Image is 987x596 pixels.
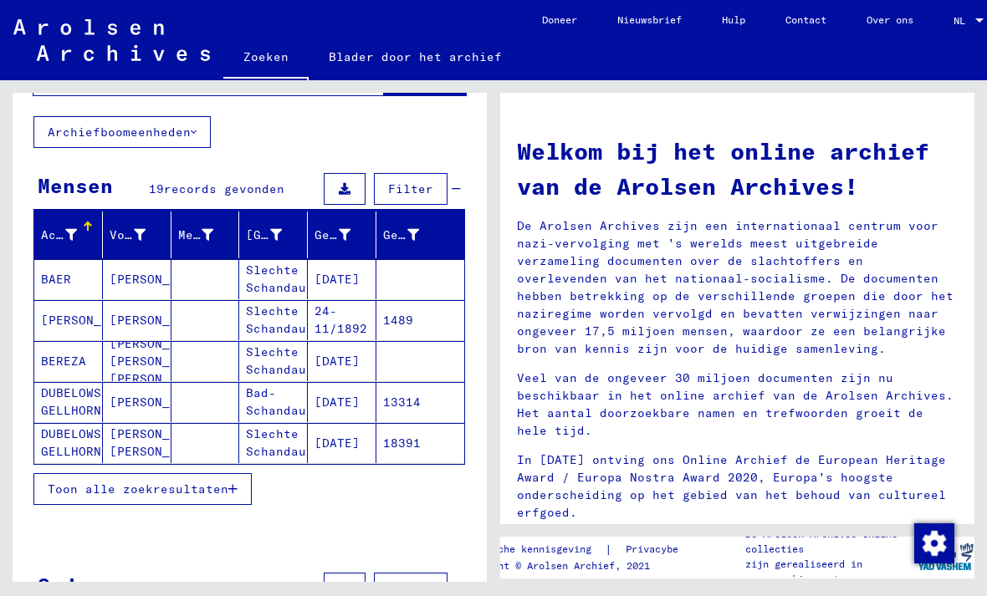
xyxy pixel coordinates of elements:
[457,541,722,558] div: |
[315,227,350,244] div: Geboortedatum
[110,222,171,248] div: Voornaam
[745,557,915,587] p: zijn gerealiseerd in samenwerking met
[954,15,972,27] span: NL
[239,423,308,463] mat-cell: Slechte Schandau
[48,481,228,497] span: Toon alle zoekresultaten
[34,382,103,422] mat-cell: DUBELOWSKI GELLHORN
[308,341,376,381] mat-cell: [DATE]
[517,451,958,522] p: In [DATE] ontving ons Online Archief de European Heritage Award / Europa Nostra Award 2020, Europ...
[33,116,211,148] button: Archiefboomeenheden
[103,382,171,422] mat-cell: [PERSON_NAME]
[376,382,464,422] mat-cell: 13314
[315,222,376,248] div: Geboortedatum
[34,259,103,299] mat-cell: BAER
[517,369,958,440] p: Veel van de ongeveer 30 miljoen documenten zijn nu beschikbaar in het online archief van de Arols...
[103,300,171,340] mat-cell: [PERSON_NAME]
[33,473,252,505] button: Toon alle zoekresultaten
[388,181,433,196] span: Filter
[376,300,464,340] mat-cell: 1489
[103,341,171,381] mat-cell: [PERSON_NAME] [PERSON_NAME] [PERSON_NAME]
[38,171,113,201] div: Mensen
[34,211,103,258] mat-header-cell: Achternaam
[308,259,376,299] mat-cell: [DATE]
[612,541,722,558] a: Privacybeleid
[745,527,915,557] p: De Arolsen Archives online collecties
[41,227,77,244] div: Achternaam
[34,341,103,381] mat-cell: BEREZA
[376,423,464,463] mat-cell: 18391
[457,558,722,573] p: Copyright © Arolsen Archief, 2021
[914,523,954,563] img: Toestemming wijzigen
[376,211,464,258] mat-header-cell: Gevangene #
[164,181,284,196] span: records gevonden
[34,423,103,463] mat-cell: DUBELOWSKI GELLHORN
[388,581,433,596] span: Filter
[103,259,171,299] mat-cell: [PERSON_NAME]
[308,423,376,463] mat-cell: [DATE]
[517,134,958,204] h1: Welkom bij het online archief van de Arolsen Archives!
[517,217,958,358] p: De Arolsen Archives zijn een internationaal centrum voor nazi-vervolging met 's werelds meest uit...
[178,227,214,244] div: Meisjesnaam
[223,37,309,80] a: Zoeken
[308,382,376,422] mat-cell: [DATE]
[239,259,308,299] mat-cell: Slechte Schandau
[178,222,239,248] div: Meisjesnaam
[13,19,210,61] img: Arolsen_neg.svg
[239,382,308,422] mat-cell: Bad-Schandau
[110,227,146,244] div: Voornaam
[239,211,308,258] mat-header-cell: Geboorteplaats
[457,541,605,558] a: Juridische kennisgeving
[374,173,447,205] button: Filter
[308,300,376,340] mat-cell: 24-11/1892
[192,581,312,596] span: records gevonden
[308,211,376,258] mat-header-cell: Geboortedatum
[309,37,522,77] a: Blader door het archief
[239,341,308,381] mat-cell: Slechte Schandau
[239,300,308,340] mat-cell: Slechte Schandau
[149,181,164,196] span: 19
[246,227,282,244] div: [GEOGRAPHIC_DATA]
[103,211,171,258] mat-header-cell: Voornaam
[383,222,444,248] div: Gevangene #
[103,423,171,463] mat-cell: [PERSON_NAME] [PERSON_NAME]
[246,222,307,248] div: [GEOGRAPHIC_DATA]
[41,222,102,248] div: Achternaam
[34,300,103,340] mat-cell: [PERSON_NAME]
[171,211,240,258] mat-header-cell: Meisjesnaam
[184,581,192,596] span: 3
[383,227,419,244] div: Gevangene #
